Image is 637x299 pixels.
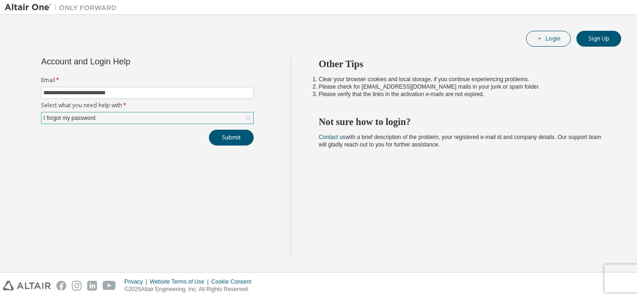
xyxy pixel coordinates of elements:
[125,278,150,285] div: Privacy
[103,281,116,291] img: youtube.svg
[41,58,211,65] div: Account and Login Help
[319,58,605,70] h2: Other Tips
[209,130,254,146] button: Submit
[211,278,256,285] div: Cookie Consent
[526,31,571,47] button: Login
[72,281,82,291] img: instagram.svg
[3,281,51,291] img: altair_logo.svg
[576,31,621,47] button: Sign Up
[319,83,605,90] li: Please check for [EMAIL_ADDRESS][DOMAIN_NAME] mails in your junk or spam folder.
[41,102,254,109] label: Select what you need help with
[87,281,97,291] img: linkedin.svg
[319,116,605,128] h2: Not sure how to login?
[150,278,211,285] div: Website Terms of Use
[125,285,257,293] p: © 2025 Altair Engineering, Inc. All Rights Reserved.
[5,3,121,12] img: Altair One
[56,281,66,291] img: facebook.svg
[42,112,253,124] div: I forgot my password
[319,134,346,140] a: Contact us
[319,76,605,83] li: Clear your browser cookies and local storage, if you continue experiencing problems.
[41,76,254,84] label: Email
[319,90,605,98] li: Please verify that the links in the activation e-mails are not expired.
[319,134,602,148] span: with a brief description of the problem, your registered e-mail id and company details. Our suppo...
[42,113,97,123] div: I forgot my password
